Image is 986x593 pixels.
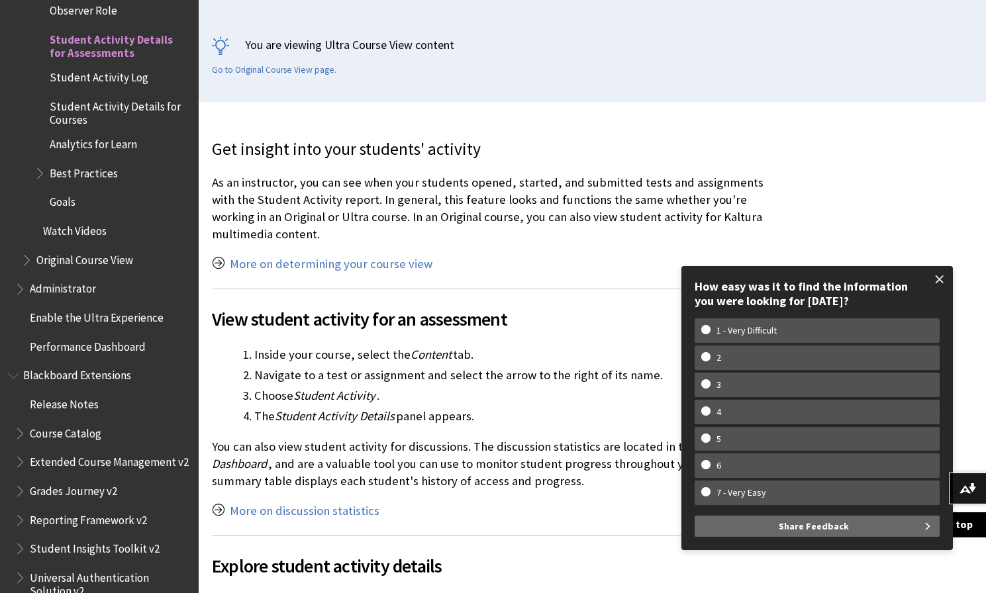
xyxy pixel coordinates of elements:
p: You are viewing Ultra Course View content [212,36,973,53]
span: Student Activity Details for Courses [50,95,189,126]
span: Course Catalog [30,422,101,440]
span: Content [411,347,452,362]
span: Explore student activity details [212,552,777,580]
span: Student Activity Details [275,408,395,424]
p: As an instructor, you can see when your students opened, started, and submitted tests and assignm... [212,174,777,244]
li: Choose . [254,387,777,405]
span: Release Notes [30,393,99,411]
p: Get insight into your students' activity [212,138,777,161]
span: Student Insights Toolkit v2 [30,537,160,555]
span: Enable the Ultra Experience [30,306,164,324]
w-span: 1 - Very Difficult [701,325,792,336]
w-span: 3 [701,379,736,390]
w-span: 6 [701,460,736,471]
a: More on discussion statistics [230,503,379,519]
span: Reporting Framework v2 [30,509,147,527]
span: Administrator [30,278,96,296]
li: Navigate to a test or assignment and select the arrow to the right of its name. [254,366,777,385]
span: Extended Course Management v2 [30,451,189,469]
span: Best Practices [50,162,118,180]
span: Share Feedback [779,516,849,537]
span: Performance Dashboard [212,439,762,471]
span: Blackboard Extensions [23,365,131,383]
span: Student Activity [293,388,375,403]
span: Student Activity Details for Assessments [50,28,189,60]
span: Original Course View [36,249,133,267]
p: You can also view student activity for discussions. The discussion statistics are located in the ... [212,438,777,490]
a: Go to Original Course View page. [212,64,336,76]
w-span: 7 - Very Easy [701,487,781,498]
li: The panel appears. [254,407,777,426]
li: Inside your course, select the tab. [254,345,777,364]
span: Watch Videos [43,220,107,238]
span: Grades Journey v2 [30,480,117,498]
w-span: 4 [701,406,736,418]
w-span: 5 [701,433,736,445]
a: More on determining your course view [230,256,432,272]
button: Share Feedback [695,516,940,537]
span: Goals [50,191,75,209]
span: Student Activity Log [50,66,148,84]
span: View student activity for an assessment [212,305,777,333]
div: How easy was it to find the information you were looking for [DATE]? [695,279,940,308]
w-span: 2 [701,352,736,363]
span: Analytics for Learn [50,133,137,151]
span: Performance Dashboard [30,336,146,353]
